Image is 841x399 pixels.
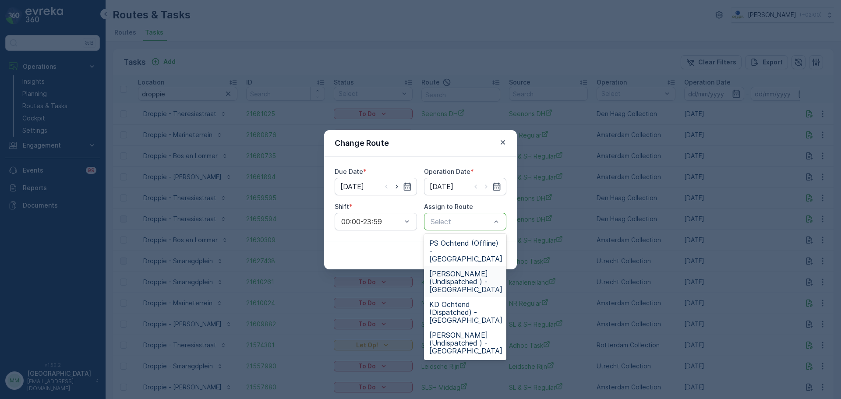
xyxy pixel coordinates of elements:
span: PS Ochtend (Offline) - [GEOGRAPHIC_DATA] [429,239,502,263]
span: [PERSON_NAME] (Undispatched ) - [GEOGRAPHIC_DATA] [429,331,502,355]
p: Select [431,216,491,227]
label: Shift [335,203,349,210]
label: Assign to Route [424,203,473,210]
span: [PERSON_NAME] (Undispatched ) - [GEOGRAPHIC_DATA] [429,270,502,293]
span: KD Ochtend (Dispatched) - [GEOGRAPHIC_DATA] [429,300,502,324]
label: Operation Date [424,168,470,175]
input: dd/mm/yyyy [335,178,417,195]
label: Due Date [335,168,363,175]
p: Change Route [335,137,389,149]
input: dd/mm/yyyy [424,178,506,195]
